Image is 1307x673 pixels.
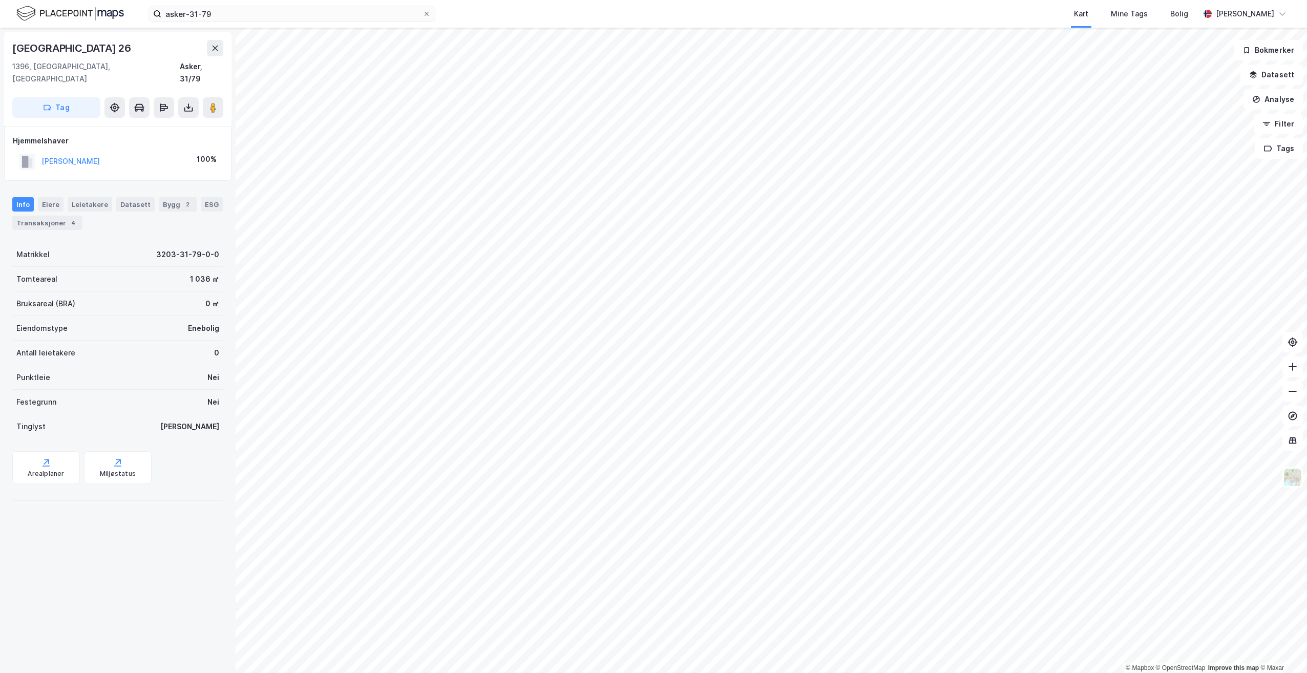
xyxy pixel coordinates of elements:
[188,322,219,334] div: Enebolig
[13,135,223,147] div: Hjemmelshaver
[1243,89,1303,110] button: Analyse
[159,197,197,212] div: Bygg
[1240,65,1303,85] button: Datasett
[160,420,219,433] div: [PERSON_NAME]
[207,396,219,408] div: Nei
[12,97,100,118] button: Tag
[207,371,219,384] div: Nei
[205,298,219,310] div: 0 ㎡
[156,248,219,261] div: 3203-31-79-0-0
[1255,138,1303,159] button: Tags
[1111,8,1148,20] div: Mine Tags
[161,6,423,22] input: Søk på adresse, matrikkel, gårdeiere, leietakere eller personer
[1254,114,1303,134] button: Filter
[214,347,219,359] div: 0
[1126,664,1154,671] a: Mapbox
[16,248,50,261] div: Matrikkel
[197,153,217,165] div: 100%
[1256,624,1307,673] iframe: Chat Widget
[12,60,180,85] div: 1396, [GEOGRAPHIC_DATA], [GEOGRAPHIC_DATA]
[201,197,223,212] div: ESG
[1156,664,1206,671] a: OpenStreetMap
[16,322,68,334] div: Eiendomstype
[16,371,50,384] div: Punktleie
[100,470,136,478] div: Miljøstatus
[1234,40,1303,60] button: Bokmerker
[116,197,155,212] div: Datasett
[28,470,64,478] div: Arealplaner
[16,273,57,285] div: Tomteareal
[1283,468,1302,487] img: Z
[68,197,112,212] div: Leietakere
[16,298,75,310] div: Bruksareal (BRA)
[1208,664,1259,671] a: Improve this map
[38,197,64,212] div: Eiere
[16,420,46,433] div: Tinglyst
[12,197,34,212] div: Info
[16,347,75,359] div: Antall leietakere
[1170,8,1188,20] div: Bolig
[12,216,82,230] div: Transaksjoner
[180,60,223,85] div: Asker, 31/79
[16,396,56,408] div: Festegrunn
[16,5,124,23] img: logo.f888ab2527a4732fd821a326f86c7f29.svg
[12,40,133,56] div: [GEOGRAPHIC_DATA] 26
[190,273,219,285] div: 1 036 ㎡
[68,218,78,228] div: 4
[182,199,193,209] div: 2
[1216,8,1274,20] div: [PERSON_NAME]
[1256,624,1307,673] div: Kontrollprogram for chat
[1074,8,1088,20] div: Kart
